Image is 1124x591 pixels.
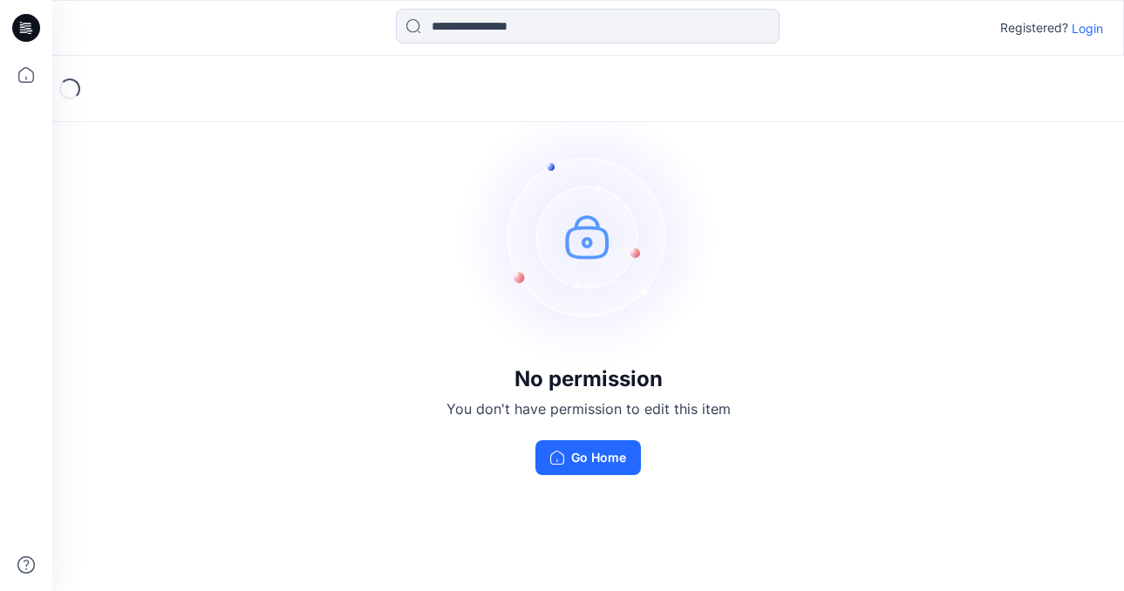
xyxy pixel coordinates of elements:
[1000,17,1068,38] p: Registered?
[446,367,731,391] h3: No permission
[446,398,731,419] p: You don't have permission to edit this item
[535,440,641,475] button: Go Home
[1072,19,1103,37] p: Login
[458,105,719,367] img: no-perm.svg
